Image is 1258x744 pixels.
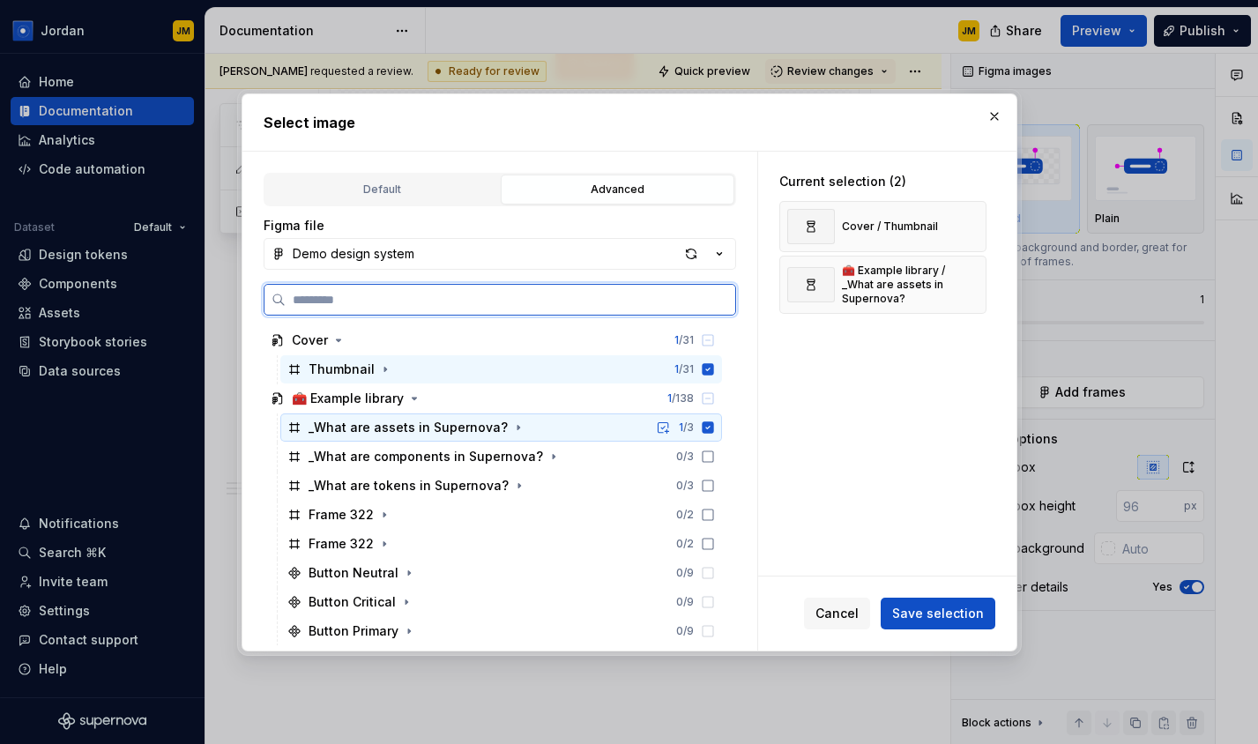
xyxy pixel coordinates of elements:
[779,173,986,190] div: Current selection (2)
[676,595,694,609] div: 0 / 9
[292,331,328,349] div: Cover
[842,264,947,306] div: 🧰 Example library / _What are assets in Supernova?
[309,622,398,640] div: Button Primary
[679,420,694,435] div: / 3
[272,181,493,198] div: Default
[667,391,672,405] span: 1
[804,598,870,629] button: Cancel
[309,564,398,582] div: Button Neutral
[264,238,736,270] button: Demo design system
[674,362,679,376] span: 1
[679,420,683,434] span: 1
[881,598,995,629] button: Save selection
[264,217,324,234] label: Figma file
[676,450,694,464] div: 0 / 3
[892,605,984,622] span: Save selection
[676,624,694,638] div: 0 / 9
[309,477,509,495] div: _What are tokens in Supernova?
[815,605,859,622] span: Cancel
[507,181,728,198] div: Advanced
[292,390,404,407] div: 🧰 Example library
[676,479,694,493] div: 0 / 3
[309,535,374,553] div: Frame 322
[676,508,694,522] div: 0 / 2
[676,537,694,551] div: 0 / 2
[674,362,694,376] div: / 31
[309,506,374,524] div: Frame 322
[309,419,508,436] div: _What are assets in Supernova?
[309,448,543,465] div: _What are components in Supernova?
[264,112,995,133] h2: Select image
[842,219,938,234] div: Cover / Thumbnail
[676,566,694,580] div: 0 / 9
[674,333,679,346] span: 1
[309,593,396,611] div: Button Critical
[293,245,414,263] div: Demo design system
[309,361,375,378] div: Thumbnail
[667,391,694,405] div: / 138
[674,333,694,347] div: / 31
